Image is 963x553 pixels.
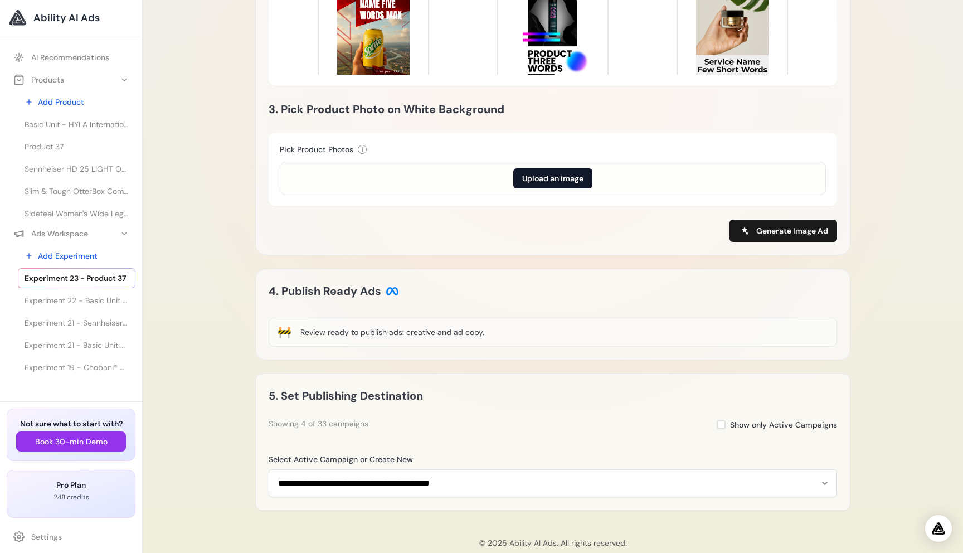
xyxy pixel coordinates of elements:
h2: 3. Pick Product Photo on White Background [269,100,837,118]
a: Experiment 19 - Chobani® Complete Advanced Protein Greek Yogurt Drink - Sabor [18,357,135,377]
a: Sidefeel Women's Wide Leg Jeans High Waisted Strechy Raw Hem Zimbaplatinum Denim Pants at Amazon ... [18,203,135,224]
div: 🚧 [278,324,291,340]
button: Ads Workspace [7,224,135,244]
div: Showing 4 of 33 campaigns [269,418,368,429]
div: Products [13,74,64,85]
a: Settings [7,527,135,547]
span: Experiment 21 - Sennheiser HD 25 LIGHT On-Ear Fones de ouvido para DJ [25,317,129,328]
a: AI Recommendations [7,47,135,67]
span: Slim & Tough OtterBox Commuter Case para iPhone 14 & 13 - INTO THE [25,186,129,197]
h2: 4. Publish Ready Ads [269,282,399,300]
img: Meta [386,284,399,298]
a: Sennheiser HD 25 LIGHT On-Ear Fones de ouvido para DJ [18,159,135,179]
button: Generate Image Ad [729,220,837,242]
a: Experiment 22 - Basic Unit - HYLA International [18,290,135,311]
span: Basic Unit - HYLA International [25,119,129,130]
button: Book 30-min Demo [16,431,126,452]
a: Slim & Tough OtterBox Commuter Case para iPhone 14 & 13 - INTO THE [18,181,135,201]
a: Basic Unit - HYLA International [18,114,135,134]
span: i [362,145,363,154]
h2: 5. Set Publishing Destination [269,387,423,405]
a: Experiment 21 - Basic Unit - HYLA International [18,335,135,355]
p: © 2025 Ability AI Ads. All rights reserved. [152,537,954,549]
a: Product 37 [18,137,135,157]
span: Show only Active Campaigns [730,419,837,430]
span: Experiment 21 - Basic Unit - HYLA International [25,339,129,351]
p: 248 credits [16,493,126,502]
div: Open Intercom Messenger [925,515,952,542]
a: Add Product [18,92,135,112]
a: Add Experiment [18,246,135,266]
span: Ability AI Ads [33,10,100,26]
a: Ability AI Ads [9,9,133,27]
a: Experiment 21 - Sennheiser HD 25 LIGHT On-Ear Fones de ouvido para DJ [18,313,135,333]
span: Experiment 22 - Basic Unit - HYLA International [25,295,129,306]
button: Upload an image [513,168,592,188]
span: Experiment 23 - Product 37 [25,273,127,284]
h3: Pro Plan [16,479,126,491]
span: Product 37 [25,141,64,152]
span: Experiment 19 - Chobani® Complete Advanced Protein Greek Yogurt Drink - Sabor [25,362,129,373]
label: Select Active Campaign or Create New [269,454,837,465]
span: Generate Image Ad [756,225,828,236]
span: Sidefeel Women's Wide Leg Jeans High Waisted Strechy Raw Hem Zimbaplatinum Denim Pants at Amazon ... [25,208,129,219]
button: Products [7,70,135,90]
span: Sennheiser HD 25 LIGHT On-Ear Fones de ouvido para DJ [25,163,129,174]
div: Review ready to publish ads: creative and ad copy. [300,327,484,338]
a: Experiment 23 - Product 37 [18,268,135,288]
div: Ads Workspace [13,228,88,239]
h3: Pick Product Photos [280,144,353,155]
h3: Not sure what to start with? [16,418,126,429]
